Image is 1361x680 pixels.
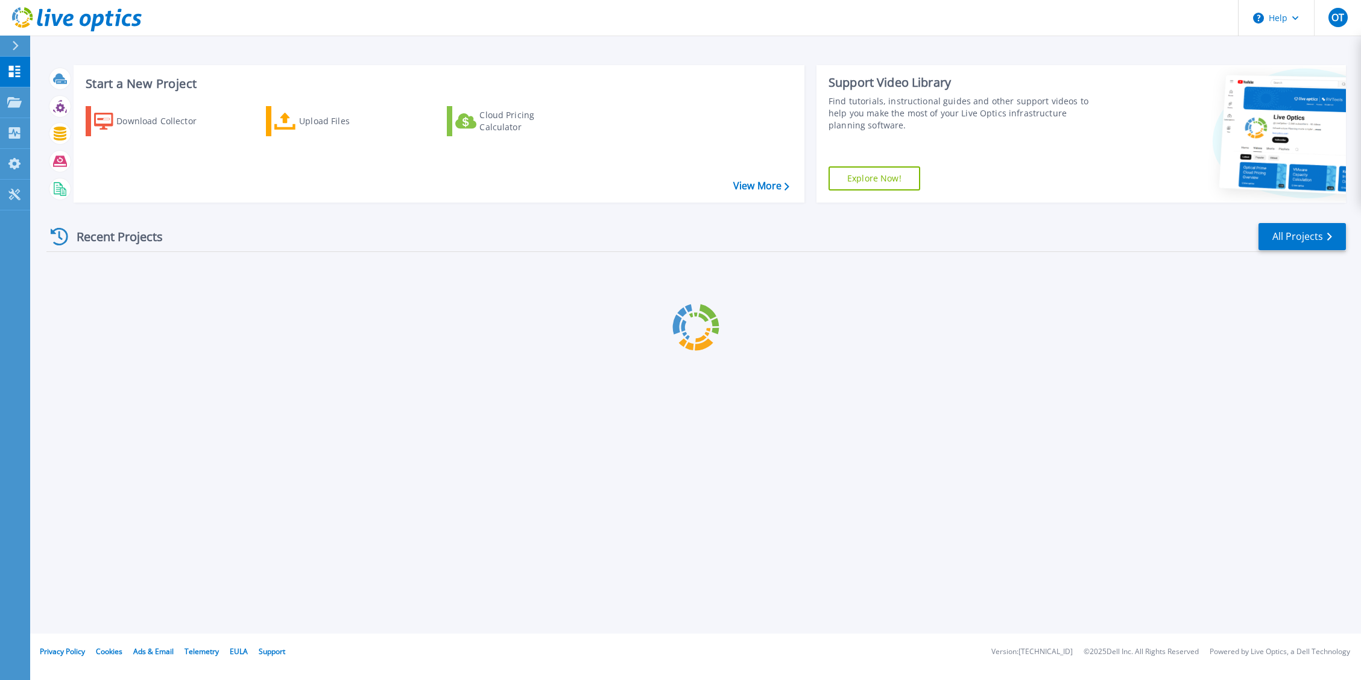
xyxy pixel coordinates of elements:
a: Support [259,646,285,656]
li: © 2025 Dell Inc. All Rights Reserved [1084,648,1199,656]
span: OT [1331,13,1344,22]
a: Cloud Pricing Calculator [447,106,581,136]
a: Download Collector [86,106,220,136]
a: Explore Now! [829,166,920,190]
a: Cookies [96,646,122,656]
a: Privacy Policy [40,646,85,656]
div: Recent Projects [46,222,179,251]
a: Telemetry [185,646,219,656]
div: Download Collector [116,109,213,133]
li: Powered by Live Optics, a Dell Technology [1210,648,1350,656]
li: Version: [TECHNICAL_ID] [991,648,1073,656]
a: Upload Files [266,106,400,136]
a: EULA [230,646,248,656]
a: Ads & Email [133,646,174,656]
a: View More [733,180,789,192]
div: Support Video Library [829,75,1100,90]
h3: Start a New Project [86,77,789,90]
div: Upload Files [299,109,396,133]
div: Cloud Pricing Calculator [479,109,576,133]
div: Find tutorials, instructional guides and other support videos to help you make the most of your L... [829,95,1100,131]
a: All Projects [1258,223,1346,250]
